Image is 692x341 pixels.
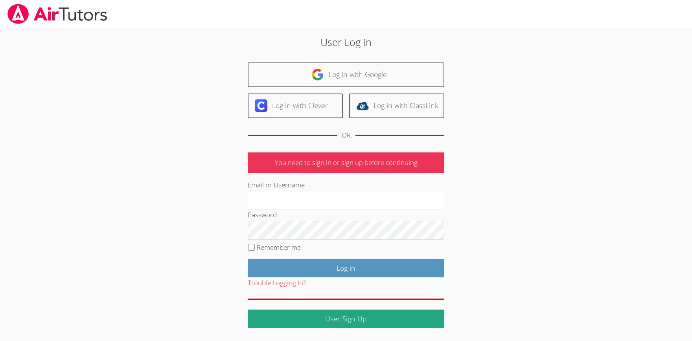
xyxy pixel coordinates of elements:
img: clever-logo-6eab21bc6e7a338710f1a6ff85c0baf02591cd810cc4098c63d3a4b26e2feb20.svg [255,99,267,112]
h2: User Log in [159,35,533,49]
label: Email or Username [248,180,305,189]
div: OR [342,130,351,141]
img: google-logo-50288ca7cdecda66e5e0955fdab243c47b7ad437acaf1139b6f446037453330a.svg [311,68,324,81]
p: You need to sign in or sign up before continuing [248,152,444,173]
input: Log in [248,259,444,277]
img: classlink-logo-d6bb404cc1216ec64c9a2012d9dc4662098be43eaf13dc465df04b49fa7ab582.svg [356,99,369,112]
a: Log in with Google [248,62,444,87]
label: Remember me [257,243,301,252]
label: Password [248,210,277,219]
a: Log in with Clever [248,93,343,118]
a: Log in with ClassLink [349,93,444,118]
button: Trouble Logging In? [248,277,306,289]
a: User Sign Up [248,310,444,328]
img: airtutors_banner-c4298cdbf04f3fff15de1276eac7730deb9818008684d7c2e4769d2f7ddbe033.png [7,4,108,24]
